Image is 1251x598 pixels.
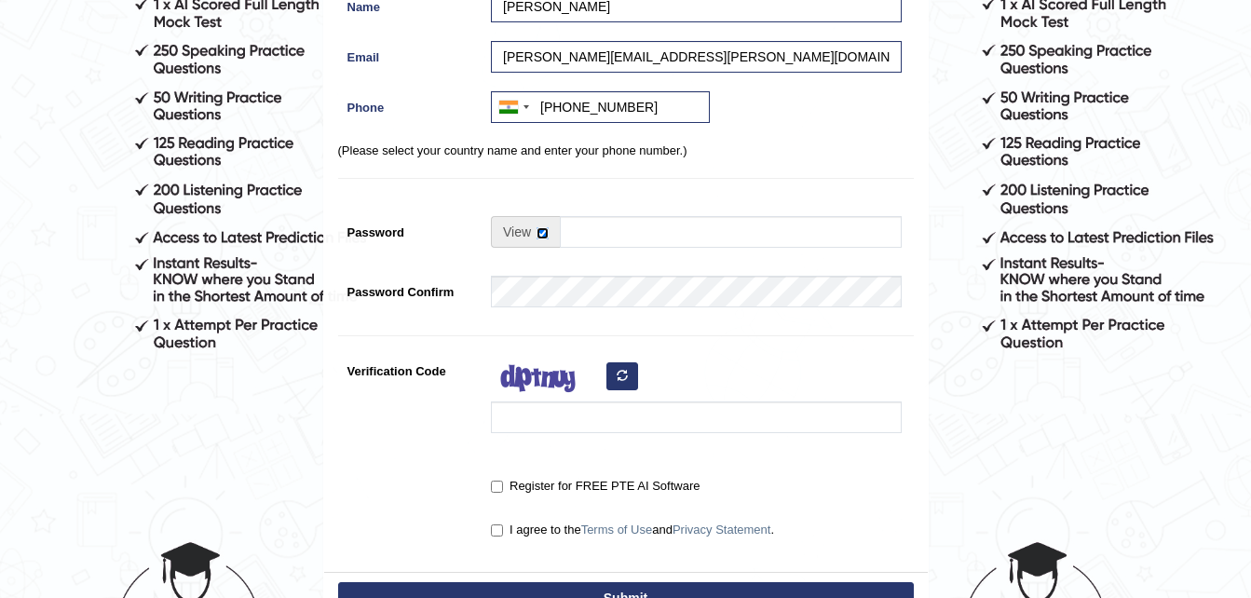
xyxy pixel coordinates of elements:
[338,276,483,301] label: Password Confirm
[492,92,535,122] div: India (भारत): +91
[491,481,503,493] input: Register for FREE PTE AI Software
[491,524,503,537] input: I agree to theTerms of UseandPrivacy Statement.
[338,216,483,241] label: Password
[338,142,914,159] p: (Please select your country name and enter your phone number.)
[338,41,483,66] label: Email
[338,355,483,380] label: Verification Code
[537,227,549,239] input: Show/Hide Password
[491,521,774,539] label: I agree to the and .
[491,477,700,496] label: Register for FREE PTE AI Software
[581,523,653,537] a: Terms of Use
[491,91,710,123] input: +91 81234 56789
[673,523,771,537] a: Privacy Statement
[338,91,483,116] label: Phone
